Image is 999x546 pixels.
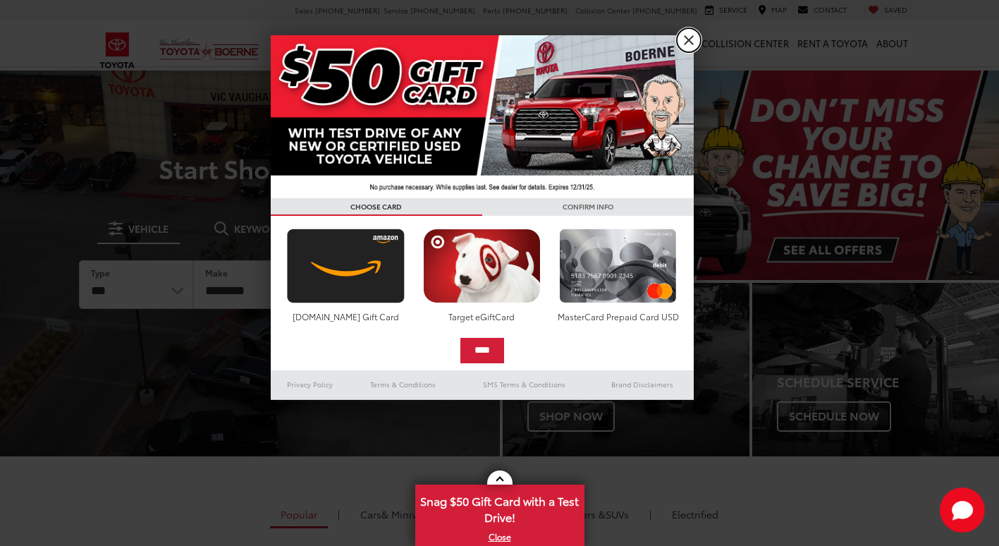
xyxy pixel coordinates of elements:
svg: Start Chat [940,487,985,533]
span: Snag $50 Gift Card with a Test Drive! [417,486,583,529]
a: Brand Disclaimers [591,376,694,393]
a: Terms & Conditions [349,376,457,393]
a: Privacy Policy [271,376,350,393]
img: targetcard.png [419,229,544,303]
img: amazoncard.png [283,229,408,303]
img: 42635_top_851395.jpg [271,35,694,198]
div: Target eGiftCard [419,310,544,322]
button: Toggle Chat Window [940,487,985,533]
div: [DOMAIN_NAME] Gift Card [283,310,408,322]
h3: CHOOSE CARD [271,198,482,216]
a: SMS Terms & Conditions [458,376,591,393]
img: mastercard.png [556,229,680,303]
div: MasterCard Prepaid Card USD [556,310,680,322]
h3: CONFIRM INFO [482,198,694,216]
